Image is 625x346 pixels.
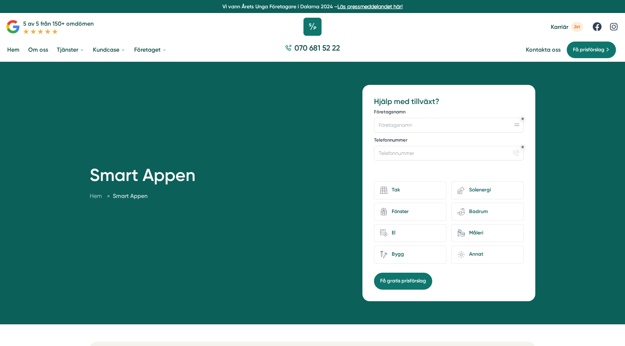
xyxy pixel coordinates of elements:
a: Smart Appen [113,193,148,199]
div: Obligatoriskt [521,146,524,148]
a: Tjänster [55,40,86,59]
h1: Smart Appen [90,165,195,191]
a: Företaget [133,40,168,59]
nav: Breadcrumb [90,191,195,200]
span: Få prisförslag [573,46,604,54]
a: 070 681 52 22 [282,43,343,57]
a: Hem [90,193,102,199]
input: Telefonnummer [374,146,524,160]
span: » [107,191,110,200]
p: 5 av 5 från 150+ omdömen [23,19,94,28]
a: Karriär 2st [551,22,583,32]
h3: Hjälp med tillväxt? [374,96,524,107]
label: Telefonnummer [374,137,524,145]
span: Karriär [551,23,568,30]
a: Kundcase [92,40,127,59]
span: 070 681 52 22 [294,43,340,53]
input: Företagsnamn [374,118,524,132]
span: 2st [571,22,583,32]
p: Vi vann Årets Unga Företagare i Dalarna 2024 – [3,3,622,10]
a: Kontakta oss [526,46,561,53]
label: Företagsnamn [374,109,524,117]
a: Hem [6,40,21,59]
a: Om oss [27,40,50,59]
button: Få gratis prisförslag [374,273,432,289]
a: Få prisförslag [566,41,616,59]
a: Läs pressmeddelandet här! [337,4,403,9]
div: Obligatoriskt [521,117,524,120]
